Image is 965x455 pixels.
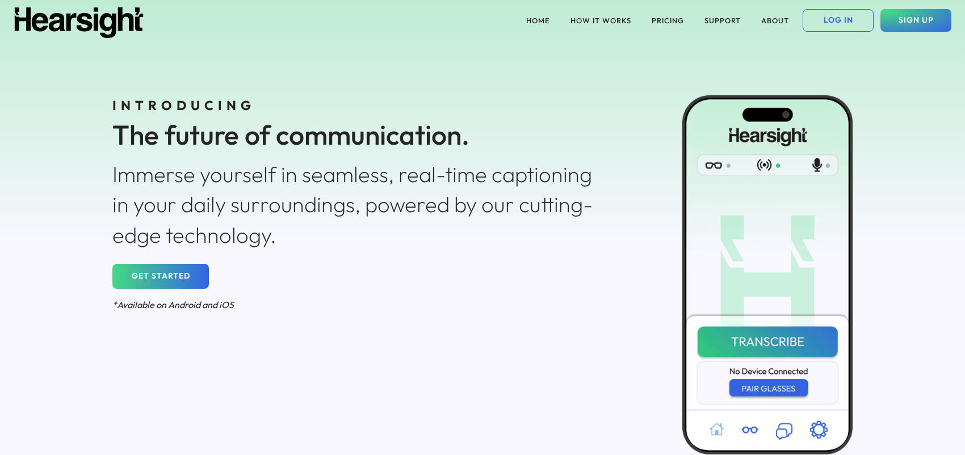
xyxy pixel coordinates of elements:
[803,9,874,32] button: LOG IN
[112,264,209,289] button: GET STARTED
[112,96,605,115] div: INTRODUCING
[564,9,638,32] button: HOW IT WORKS
[754,9,796,32] button: ABOUT
[112,298,605,311] div: *Available on Android and iOS
[645,9,691,32] button: PRICING
[682,95,853,454] img: Hearsight iOS app screenshot
[880,9,951,32] button: SIGN UP
[698,9,748,32] button: SUPPORT
[112,159,605,250] div: Immerse yourself in seamless, real-time captioning in your daily surroundings, powered by our cut...
[519,9,557,32] button: HOME
[14,7,144,38] img: Hearsight logo
[112,116,605,154] div: The future of communication.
